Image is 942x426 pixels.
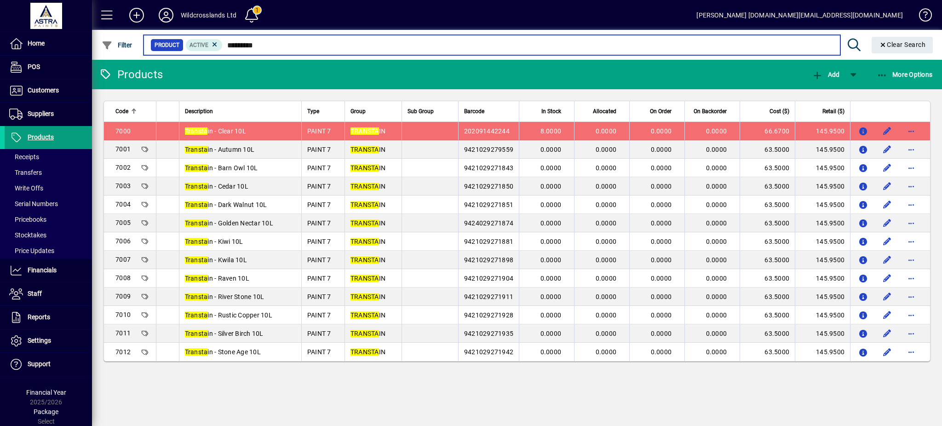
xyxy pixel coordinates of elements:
span: PAINT 7 [307,219,331,227]
span: Stocktakes [9,231,46,239]
button: Filter [99,37,135,53]
span: PAINT 7 [307,127,331,135]
span: 202091442244 [464,127,510,135]
button: Edit [880,345,895,359]
div: On Backorder [690,106,735,116]
span: 0.0000 [651,293,672,300]
td: 63.5000 [740,159,795,177]
span: 9421029271850 [464,183,513,190]
div: [PERSON_NAME] [DOMAIN_NAME][EMAIL_ADDRESS][DOMAIN_NAME] [696,8,903,23]
a: Reports [5,306,92,329]
button: Edit [880,234,895,249]
span: 8.0000 [540,127,562,135]
div: Sub Group [408,106,453,116]
span: 0.0000 [706,256,727,264]
a: Home [5,32,92,55]
span: 7005 [115,219,131,226]
span: 0.0000 [651,275,672,282]
a: Write Offs [5,180,92,196]
span: PAINT 7 [307,311,331,319]
em: TRANSTA [350,201,379,208]
span: 0.0000 [540,146,562,153]
em: Transta [185,330,208,337]
span: Clear Search [879,41,926,48]
span: 0.0000 [651,311,672,319]
span: IN [350,127,385,135]
a: Knowledge Base [912,2,931,32]
button: Profile [151,7,181,23]
span: in - Clear 10L [185,127,246,135]
em: Transta [185,183,208,190]
span: in - Stone Age 10L [185,348,261,356]
span: in - Kwila 10L [185,256,247,264]
span: 0.0000 [651,201,672,208]
div: On Order [635,106,680,116]
span: Settings [28,337,51,344]
span: 0.0000 [596,127,617,135]
span: 0.0000 [651,238,672,245]
em: TRANSTA [350,330,379,337]
span: More Options [877,71,933,78]
span: On Backorder [694,106,727,116]
span: 0.0000 [540,293,562,300]
span: Write Offs [9,184,43,192]
span: 9424029271874 [464,219,513,227]
span: 0.0000 [596,238,617,245]
span: PAINT 7 [307,330,331,337]
a: Settings [5,329,92,352]
span: 0.0000 [596,146,617,153]
td: 66.6700 [740,122,795,140]
span: IN [350,164,385,172]
span: in - Cedar 10L [185,183,248,190]
a: Stocktakes [5,227,92,243]
td: 63.5000 [740,324,795,343]
a: Receipts [5,149,92,165]
span: 0.0000 [651,330,672,337]
button: Edit [880,216,895,230]
td: 145.9500 [795,251,850,269]
em: TRANSTA [350,183,379,190]
span: 0.0000 [540,238,562,245]
span: PAINT 7 [307,256,331,264]
td: 145.9500 [795,159,850,177]
span: PAINT 7 [307,293,331,300]
button: Edit [880,326,895,341]
em: Transta [185,164,208,172]
span: 0.0000 [651,183,672,190]
span: Type [307,106,319,116]
span: 0.0000 [540,311,562,319]
button: Edit [880,289,895,304]
span: 0.0000 [540,330,562,337]
span: 7002 [115,164,131,171]
span: IN [350,146,385,153]
span: Reports [28,313,50,321]
td: 63.5000 [740,140,795,159]
td: 145.9500 [795,177,850,196]
em: TRANSTA [350,311,379,319]
span: in - Silver Birch 10L [185,330,264,337]
span: On Order [650,106,672,116]
td: 145.9500 [795,324,850,343]
div: Code [115,106,150,116]
em: Transta [185,275,208,282]
span: Staff [28,290,42,297]
button: More options [904,216,919,230]
span: 9421029271928 [464,311,513,319]
span: in - Kiwi 10L [185,238,243,245]
span: Financial Year [26,389,66,396]
button: More options [904,326,919,341]
em: Transta [185,201,208,208]
span: 9421029279559 [464,146,513,153]
button: Add [810,66,842,83]
span: 9421029271898 [464,256,513,264]
span: 0.0000 [596,330,617,337]
span: Filter [102,41,132,49]
span: 0.0000 [706,348,727,356]
span: 9421029271904 [464,275,513,282]
span: IN [350,293,385,300]
span: PAINT 7 [307,348,331,356]
span: PAINT 7 [307,275,331,282]
em: TRANSTA [350,256,379,264]
em: TRANSTA [350,293,379,300]
span: 0.0000 [596,275,617,282]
